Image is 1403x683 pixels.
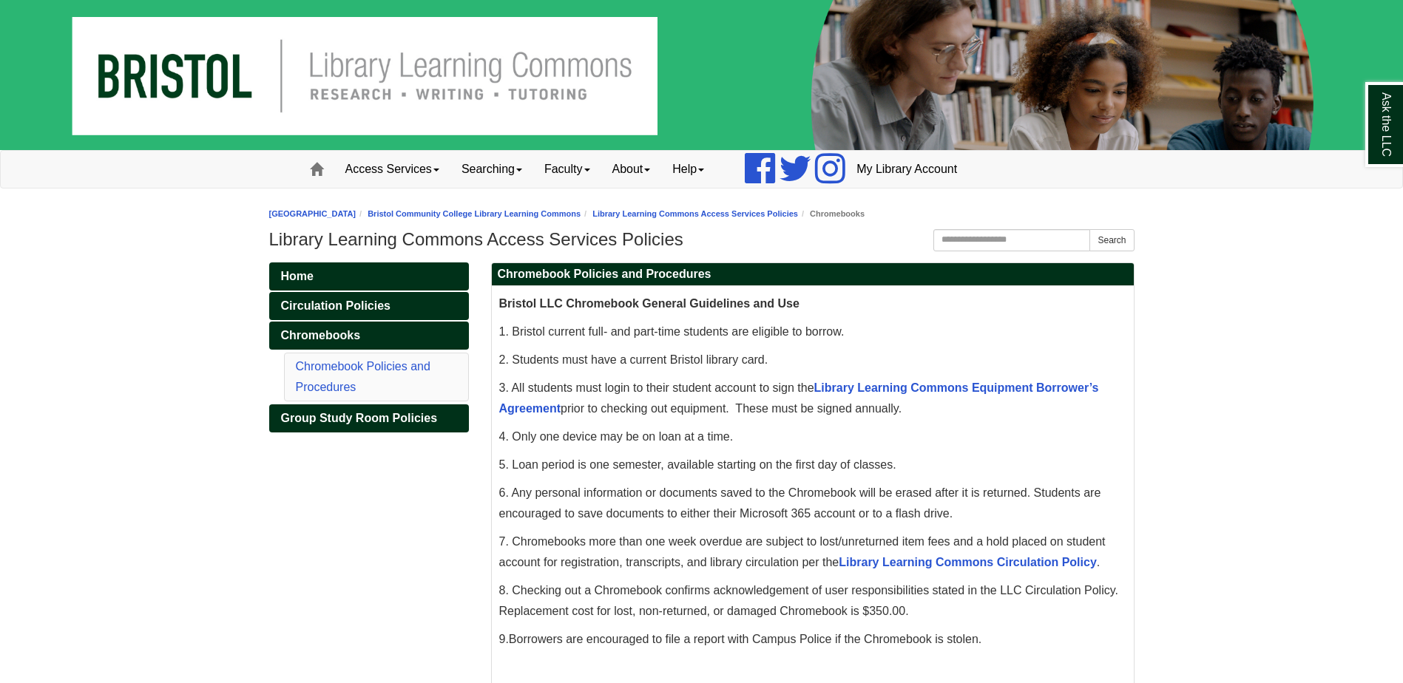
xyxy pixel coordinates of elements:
span: Chromebooks [281,329,361,341]
span: 5. Loan period is one semester, available starting on the first day of classes. [499,458,896,471]
div: Guide Pages [269,262,469,432]
a: My Library Account [845,151,968,188]
li: Chromebooks [798,207,865,221]
a: Library Learning Commons Circulation Policy [839,556,1097,568]
span: Home [281,270,314,282]
span: 1. Bristol current full- and part-time students are eligible to borrow. [499,325,845,338]
a: Searching [450,151,533,188]
a: Chromebook Policies and Procedures [296,360,430,393]
button: Search [1089,229,1134,251]
span: 4. Only one device may be on loan at a time. [499,430,734,443]
span: 3. All students must login to their student account to sign the prior to checking out equipment. ... [499,381,1099,415]
a: Help [661,151,715,188]
a: Home [269,262,469,290]
a: Bristol Community College Library Learning Commons [368,209,581,218]
span: 8. Checking out a Chromebook confirms acknowledgement of user responsibilities stated in the LLC ... [499,584,1118,617]
p: . [499,629,1126,650]
a: About [601,151,662,188]
span: 7. Chromebooks more than one week overdue are subject to lost/unreturned item fees and a hold pla... [499,535,1106,568]
a: Group Study Room Policies [269,404,469,432]
a: Circulation Policies [269,292,469,320]
span: Borrowers are encouraged to file a report with Campus Police if the Chromebook is stolen. [509,633,981,645]
h2: Chromebook Policies and Procedures [492,263,1134,286]
a: Access Services [334,151,450,188]
a: Chromebooks [269,322,469,350]
a: Faculty [533,151,601,188]
a: Library Learning Commons Access Services Policies [592,209,798,218]
span: Group Study Room Policies [281,412,438,424]
span: 2. Students must have a current Bristol library card. [499,353,768,366]
span: Circulation Policies [281,299,391,312]
span: 6. Any personal information or documents saved to the Chromebook will be erased after it is retur... [499,486,1101,520]
h1: Library Learning Commons Access Services Policies [269,229,1135,250]
a: Library Learning Commons Equipment Borrower’s Agreement [499,381,1099,415]
span: Bristol LLC Chromebook General Guidelines and Use [499,297,799,310]
span: 9 [499,633,506,645]
a: [GEOGRAPHIC_DATA] [269,209,356,218]
nav: breadcrumb [269,207,1135,221]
